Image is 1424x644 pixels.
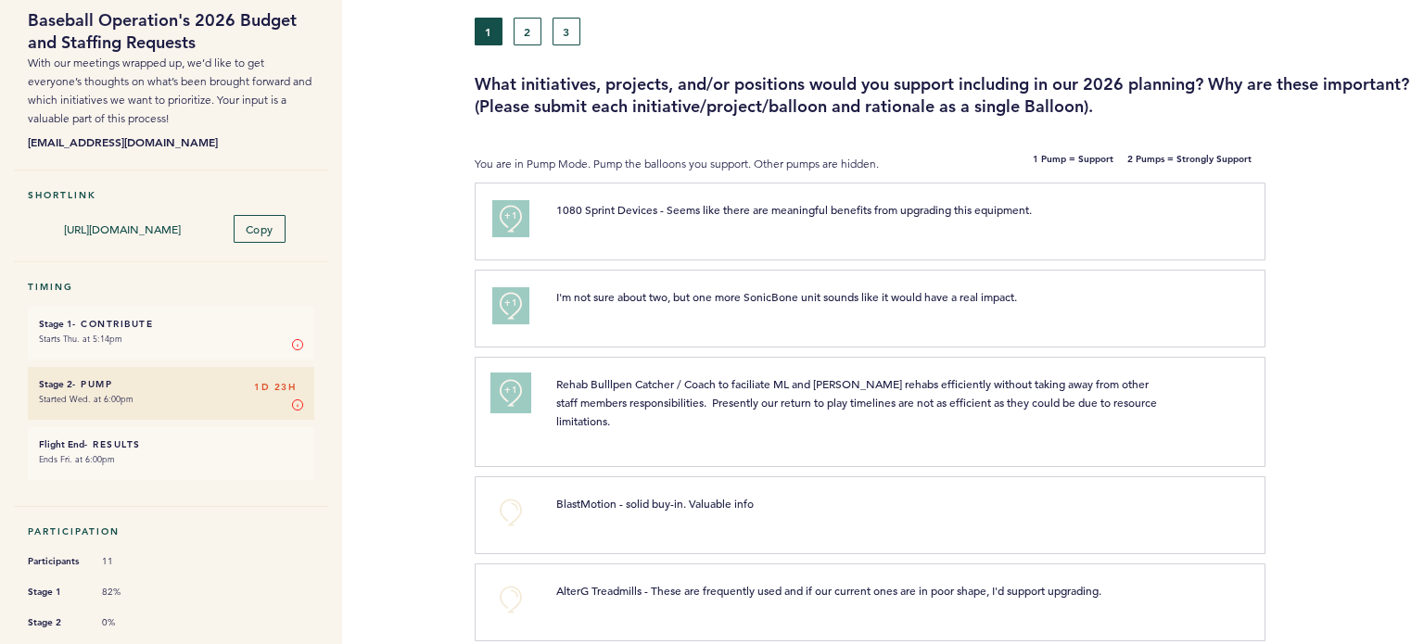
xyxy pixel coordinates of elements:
[475,155,935,173] p: You are in Pump Mode. Pump the balloons you support. Other pumps are hidden.
[102,616,158,629] span: 0%
[28,189,314,201] h5: Shortlink
[28,56,311,125] span: With our meetings wrapped up, we’d like to get everyone’s thoughts on what’s been brought forward...
[102,586,158,599] span: 82%
[504,381,517,399] span: +1
[39,438,84,450] small: Flight End
[556,376,1160,428] span: Rehab Bulllpen Catcher / Coach to faciliate ML and [PERSON_NAME] rehabs efficiently without takin...
[504,207,517,225] span: +1
[39,438,303,450] h6: - Results
[246,221,273,236] span: Copy
[254,378,296,397] span: 1D 23H
[1033,155,1113,173] b: 1 Pump = Support
[39,378,72,390] small: Stage 2
[475,18,502,45] button: 1
[1127,155,1252,173] b: 2 Pumps = Strongly Support
[28,9,314,54] h1: Baseball Operation's 2026 Budget and Staffing Requests
[475,73,1410,118] h3: What initiatives, projects, and/or positions would you support including in our 2026 planning? Wh...
[39,378,303,390] h6: - Pump
[39,318,303,330] h6: - Contribute
[556,496,754,511] span: BlastMotion - solid buy-in. Valuable info
[492,200,529,237] button: +1
[28,552,83,571] span: Participants
[514,18,541,45] button: 2
[28,281,314,293] h5: Timing
[39,318,72,330] small: Stage 1
[39,393,133,405] time: Started Wed. at 6:00pm
[28,133,314,151] b: [EMAIL_ADDRESS][DOMAIN_NAME]
[39,333,122,345] time: Starts Thu. at 5:14pm
[28,525,314,537] h5: Participation
[39,453,115,465] time: Ends Fri. at 6:00pm
[504,294,517,312] span: +1
[28,583,83,601] span: Stage 1
[234,215,286,243] button: Copy
[556,202,1032,217] span: 1080 Sprint Devices - Seems like there are meaningful benefits from upgrading this equipment.
[556,583,1101,598] span: AlterG Treadmills - These are frequently used and if our current ones are in poor shape, I'd supp...
[102,555,158,568] span: 11
[556,289,1017,304] span: I'm not sure about two, but one more SonicBone unit sounds like it would have a real impact.
[28,613,83,632] span: Stage 2
[553,18,580,45] button: 3
[492,374,529,411] button: +1
[492,287,529,324] button: +1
